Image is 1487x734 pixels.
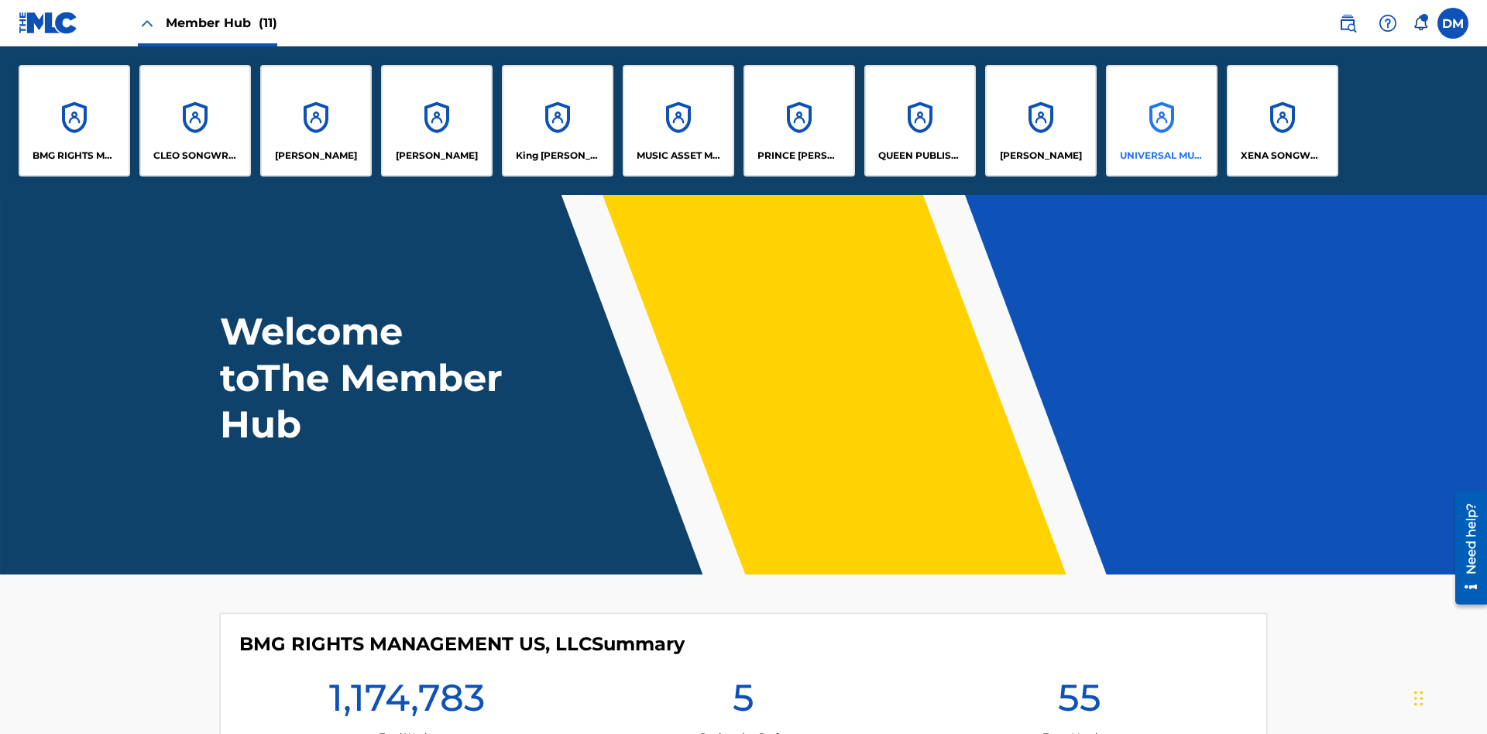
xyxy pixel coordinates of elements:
a: AccountsBMG RIGHTS MANAGEMENT US, LLC [19,65,130,177]
h1: 55 [1058,674,1101,730]
a: Public Search [1332,8,1363,39]
p: PRINCE MCTESTERSON [757,149,842,163]
iframe: Chat Widget [1410,660,1487,734]
h1: 1,174,783 [329,674,485,730]
a: AccountsXENA SONGWRITER [1227,65,1338,177]
p: QUEEN PUBLISHA [878,149,963,163]
h1: 5 [733,674,754,730]
iframe: Resource Center [1444,485,1487,612]
p: ELVIS COSTELLO [275,149,357,163]
p: RONALD MCTESTERSON [1000,149,1082,163]
h1: Welcome to The Member Hub [220,308,510,448]
a: AccountsMUSIC ASSET MANAGEMENT (MAM) [623,65,734,177]
p: XENA SONGWRITER [1241,149,1325,163]
a: Accounts[PERSON_NAME] [381,65,493,177]
a: AccountsQUEEN PUBLISHA [864,65,976,177]
img: Close [138,14,156,33]
p: BMG RIGHTS MANAGEMENT US, LLC [33,149,117,163]
a: AccountsUNIVERSAL MUSIC PUB GROUP [1106,65,1217,177]
img: search [1338,14,1357,33]
p: King McTesterson [516,149,600,163]
p: UNIVERSAL MUSIC PUB GROUP [1120,149,1204,163]
div: Drag [1414,675,1423,722]
img: help [1379,14,1397,33]
p: CLEO SONGWRITER [153,149,238,163]
div: Notifications [1413,15,1428,31]
div: User Menu [1437,8,1468,39]
p: MUSIC ASSET MANAGEMENT (MAM) [637,149,721,163]
div: Help [1372,8,1403,39]
a: Accounts[PERSON_NAME] [985,65,1097,177]
h4: BMG RIGHTS MANAGEMENT US, LLC [239,633,685,656]
a: Accounts[PERSON_NAME] [260,65,372,177]
img: MLC Logo [19,12,78,34]
a: AccountsPRINCE [PERSON_NAME] [743,65,855,177]
a: AccountsKing [PERSON_NAME] [502,65,613,177]
span: (11) [259,15,277,30]
p: EYAMA MCSINGER [396,149,478,163]
span: Member Hub [166,14,277,32]
a: AccountsCLEO SONGWRITER [139,65,251,177]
